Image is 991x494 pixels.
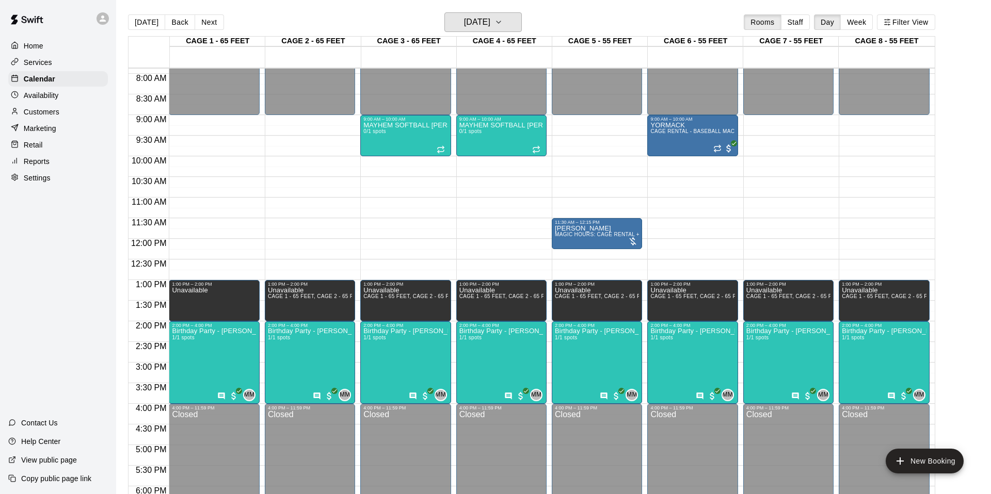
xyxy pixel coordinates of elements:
div: Michele Mann [530,389,542,401]
div: CAGE 2 - 65 FEET [265,37,361,46]
span: Michele Mann [726,389,734,401]
span: CAGE 1 - 65 FEET, CAGE 2 - 65 FEET, CAGE 3 - 65 FEET, CAGE 4 - 65 FEET, CAGE 5 - 55 FEET, CAGE 6 ... [459,293,851,299]
div: Michele Mann [435,389,447,401]
p: Calendar [24,74,55,84]
span: Michele Mann [821,389,829,401]
span: 0/1 spots filled [459,128,482,134]
div: 1:00 PM – 2:00 PM [363,282,447,287]
button: Back [165,14,195,30]
div: 2:00 PM – 4:00 PM [459,323,544,328]
span: 4:30 PM [133,424,169,433]
div: 4:00 PM – 11:59 PM [650,405,734,410]
span: CAGE RENTAL - BASEBALL MACHINE [650,128,747,134]
div: CAGE 1 - 65 FEET [170,37,265,46]
div: 1:00 PM – 2:00 PM: Unavailable [552,280,642,321]
div: 2:00 PM – 4:00 PM: Birthday Party - Jimmy Haran [743,321,834,404]
span: 5:00 PM [133,445,169,454]
span: MM [531,390,542,400]
span: 12:00 PM [129,239,169,248]
span: 10:00 AM [129,156,169,165]
span: 1/1 spots filled [555,335,578,340]
p: Availability [24,90,59,101]
span: Michele Mann [247,389,255,401]
div: 1:00 PM – 2:00 PM: Unavailable [265,280,355,321]
div: 1:00 PM – 2:00 PM [172,282,256,287]
button: Staff [781,14,810,30]
span: 1/1 spots filled [650,335,673,340]
svg: Has notes [791,392,800,400]
span: Michele Mann [439,389,447,401]
a: Marketing [8,121,108,136]
div: Michele Mann [626,389,638,401]
span: Michele Mann [343,389,351,401]
div: 4:00 PM – 11:59 PM [363,405,447,410]
p: Reports [24,156,50,167]
span: 1/1 spots filled [842,335,865,340]
div: 2:00 PM – 4:00 PM [172,323,256,328]
span: 8:00 AM [134,74,169,83]
div: 11:30 AM – 12:15 PM: MAGIC HOURS: CAGE RENTAL + BASEBALL MACHINE [552,218,642,249]
div: Michele Mann [913,389,925,401]
a: Services [8,55,108,70]
button: Next [195,14,223,30]
div: 1:00 PM – 2:00 PM: Unavailable [743,280,834,321]
span: 3:30 PM [133,383,169,392]
div: 2:00 PM – 4:00 PM [268,323,352,328]
div: 2:00 PM – 4:00 PM [650,323,734,328]
span: MM [627,390,637,400]
a: Retail [8,137,108,153]
div: 2:00 PM – 4:00 PM [555,323,639,328]
div: 1:00 PM – 2:00 PM [555,282,639,287]
span: All customers have paid [899,391,909,401]
div: Michele Mann [817,389,829,401]
span: MAGIC HOURS: CAGE RENTAL + BASEBALL MACHINE [555,232,695,237]
button: [DATE] [128,14,165,30]
span: MM [340,390,350,400]
span: All customers have paid [324,391,334,401]
div: 11:30 AM – 12:15 PM [555,220,639,225]
p: Copy public page link [21,473,91,484]
span: CAGE 1 - 65 FEET, CAGE 2 - 65 FEET, CAGE 3 - 65 FEET, CAGE 4 - 65 FEET, CAGE 5 - 55 FEET, CAGE 6 ... [268,293,660,299]
a: Home [8,38,108,54]
button: Week [840,14,873,30]
div: 1:00 PM – 2:00 PM: Unavailable [456,280,547,321]
a: Availability [8,88,108,103]
svg: Has notes [600,392,608,400]
a: Customers [8,104,108,120]
p: Retail [24,140,43,150]
span: 11:30 AM [129,218,169,227]
div: 4:00 PM – 11:59 PM [459,405,544,410]
span: 3:00 PM [133,363,169,371]
div: CAGE 6 - 55 FEET [648,37,743,46]
a: Reports [8,154,108,169]
button: Rooms [744,14,781,30]
div: 1:00 PM – 2:00 PM [268,282,352,287]
div: Michele Mann [339,389,351,401]
svg: Has notes [887,392,896,400]
svg: Has notes [504,392,513,400]
span: 5:30 PM [133,466,169,474]
span: All customers have paid [420,391,430,401]
div: 2:00 PM – 4:00 PM: Birthday Party - Jimmy Haran [552,321,642,404]
div: 2:00 PM – 4:00 PM: Birthday Party - Jimmy Haran [456,321,547,404]
span: MM [722,390,733,400]
div: 1:00 PM – 2:00 PM: Unavailable [647,280,738,321]
span: MM [818,390,829,400]
div: 2:00 PM – 4:00 PM [363,323,447,328]
span: Recurring event [532,145,540,154]
a: Calendar [8,71,108,87]
span: All customers have paid [516,391,526,401]
span: 1/1 spots filled [459,335,482,340]
div: 9:00 AM – 10:00 AM: MAYHEM SOFTBALL ABBASSI 8U [456,115,547,156]
div: 2:00 PM – 4:00 PM: Birthday Party - Jimmy Haran [360,321,451,404]
div: 2:00 PM – 4:00 PM: Birthday Party - Jimmy Haran [265,321,355,404]
span: MM [914,390,924,400]
svg: Has notes [696,392,704,400]
span: 9:30 AM [134,136,169,144]
div: 2:00 PM – 4:00 PM [746,323,830,328]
